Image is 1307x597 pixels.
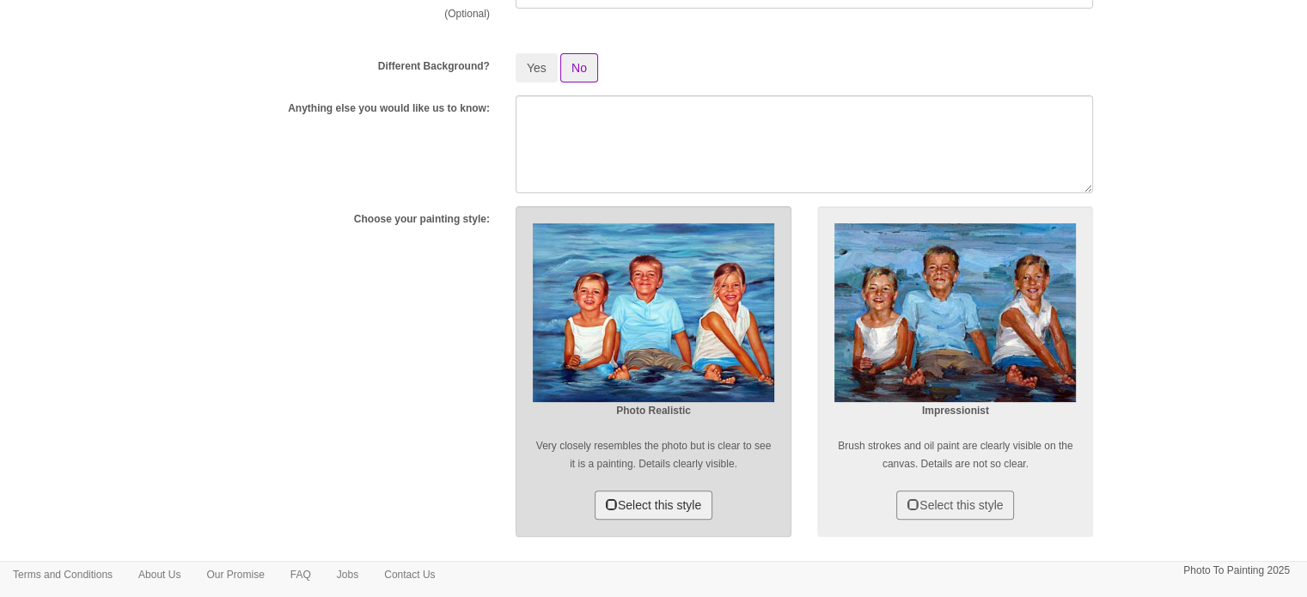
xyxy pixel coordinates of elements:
[896,490,1014,520] button: Select this style
[834,223,1076,403] img: Impressionist
[125,562,193,588] a: About Us
[560,53,598,82] button: No
[516,53,558,82] button: Yes
[834,402,1076,420] p: Impressionist
[288,101,490,116] label: Anything else you would like us to know:
[533,223,774,403] img: Realism
[378,59,490,74] label: Different Background?
[533,437,774,473] p: Very closely resembles the photo but is clear to see it is a painting. Details clearly visible.
[324,562,371,588] a: Jobs
[371,562,448,588] a: Contact Us
[193,562,277,588] a: Our Promise
[214,5,490,23] p: (Optional)
[278,562,324,588] a: FAQ
[354,212,490,227] label: Choose your painting style:
[533,402,774,420] p: Photo Realistic
[595,490,712,520] button: Select this style
[834,437,1076,473] p: Brush strokes and oil paint are clearly visible on the canvas. Details are not so clear.
[1183,562,1290,580] p: Photo To Painting 2025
